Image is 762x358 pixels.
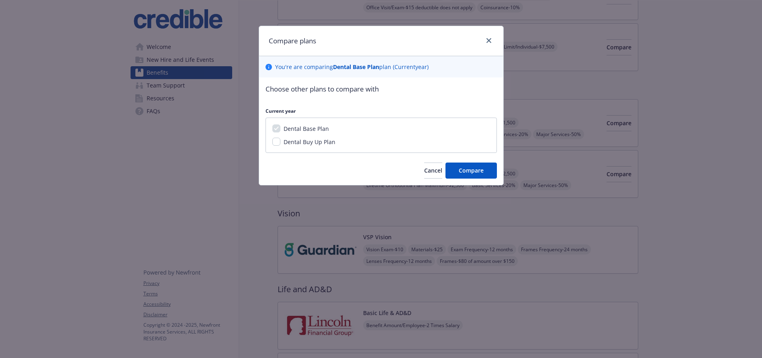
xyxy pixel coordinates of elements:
[266,108,497,114] p: Current year
[424,163,442,179] button: Cancel
[284,125,329,132] span: Dental Base Plan
[266,84,497,94] p: Choose other plans to compare with
[424,167,442,174] span: Cancel
[275,63,429,71] p: You ' re are comparing plan ( Current year)
[484,36,494,45] a: close
[269,36,316,46] h1: Compare plans
[333,63,379,71] b: Dental Base Plan
[459,167,484,174] span: Compare
[445,163,497,179] button: Compare
[284,138,335,146] span: Dental Buy Up Plan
